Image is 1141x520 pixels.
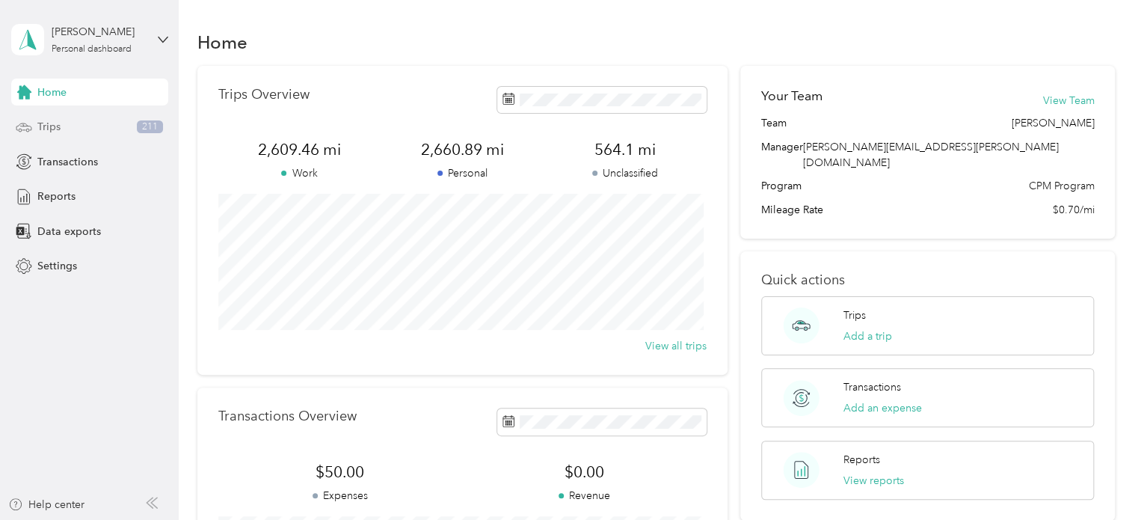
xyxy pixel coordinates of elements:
[544,139,707,160] span: 564.1 mi
[462,462,706,483] span: $0.00
[218,409,357,424] p: Transactions Overview
[218,488,462,504] p: Expenses
[843,328,892,344] button: Add a trip
[37,224,101,239] span: Data exports
[1028,178,1094,194] span: CPM Program
[1057,436,1141,520] iframe: Everlance-gr Chat Button Frame
[1042,93,1094,108] button: View Team
[761,178,802,194] span: Program
[218,139,381,160] span: 2,609.46 mi
[381,139,544,160] span: 2,660.89 mi
[645,338,707,354] button: View all trips
[218,87,310,103] p: Trips Overview
[843,400,922,416] button: Add an expense
[1052,202,1094,218] span: $0.70/mi
[843,473,904,489] button: View reports
[761,139,803,171] span: Manager
[37,119,61,135] span: Trips
[544,165,707,181] p: Unclassified
[52,45,132,54] div: Personal dashboard
[761,202,823,218] span: Mileage Rate
[843,379,901,395] p: Transactions
[37,189,76,204] span: Reports
[761,115,787,131] span: Team
[37,154,98,170] span: Transactions
[761,87,822,105] h2: Your Team
[843,452,880,468] p: Reports
[218,165,381,181] p: Work
[137,120,163,134] span: 211
[803,141,1059,169] span: [PERSON_NAME][EMAIL_ADDRESS][PERSON_NAME][DOMAIN_NAME]
[462,488,706,504] p: Revenue
[37,85,67,100] span: Home
[218,462,462,483] span: $50.00
[197,34,247,50] h1: Home
[381,165,544,181] p: Personal
[37,258,77,274] span: Settings
[52,24,145,40] div: [PERSON_NAME]
[843,308,866,323] p: Trips
[1011,115,1094,131] span: [PERSON_NAME]
[8,497,84,513] button: Help center
[761,272,1094,288] p: Quick actions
